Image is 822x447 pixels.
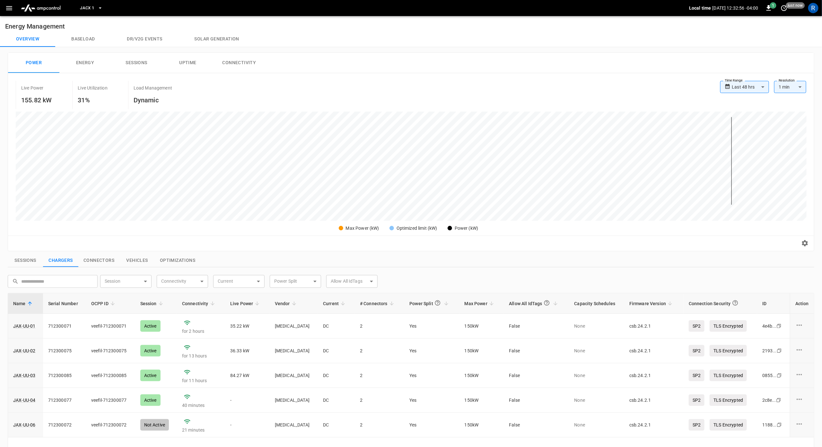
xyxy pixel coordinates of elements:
[318,388,355,413] td: DC
[574,323,619,329] p: None
[504,363,569,388] td: False
[779,78,795,83] label: Resolution
[13,348,35,354] a: JAX-UU-02
[770,2,776,9] span: 1
[140,419,169,431] div: Not Active
[776,322,783,330] div: copy
[509,297,559,310] span: Allow All IdTags
[762,397,776,403] div: 2c8e ...
[182,328,220,334] p: for 2 hours
[689,320,704,332] p: SP2
[624,339,684,363] td: csb.24.2.1
[790,293,814,314] th: Action
[119,254,155,267] button: show latest vehicles
[21,85,44,91] p: Live Power
[13,397,35,403] a: JAX-UU-04
[346,225,379,232] div: Max Power (kW)
[465,300,496,307] span: Max Power
[43,254,78,267] button: show latest charge points
[624,388,684,413] td: csb.24.2.1
[504,314,569,339] td: False
[78,254,119,267] button: show latest connectors
[776,397,782,404] div: copy
[574,422,619,428] p: None
[182,353,220,359] p: for 13 hours
[629,300,674,307] span: Firmware Version
[689,297,740,310] div: Connection Security
[689,5,711,11] p: Local time
[86,388,135,413] td: veefil-712300077
[86,413,135,437] td: veefil-712300072
[8,254,43,267] button: show latest sessions
[459,388,504,413] td: 150 kW
[795,420,809,430] div: charge point options
[78,85,107,91] p: Live Utilization
[270,413,318,437] td: [MEDICAL_DATA]
[86,339,135,363] td: veefil-712300075
[140,394,161,406] div: Active
[86,314,135,339] td: veefil-712300071
[689,419,704,431] p: SP2
[140,345,161,357] div: Active
[355,413,404,437] td: 2
[43,363,86,388] td: 712300085
[774,81,806,93] div: 1 min
[43,314,86,339] td: 712300071
[134,85,172,91] p: Load Management
[21,95,52,105] h6: 155.82 kW
[762,372,777,379] div: 0855 ...
[404,388,459,413] td: Yes
[111,31,178,47] button: Dr/V2G events
[574,372,619,379] p: None
[355,388,404,413] td: 2
[318,413,355,437] td: DC
[574,397,619,403] p: None
[459,363,504,388] td: 150 kW
[225,388,270,413] td: -
[757,293,790,314] th: ID
[13,422,35,428] a: JAX-UU-06
[355,314,404,339] td: 2
[225,339,270,363] td: 36.33 kW
[710,394,747,406] p: TLS Encrypted
[78,95,107,105] h6: 31%
[43,339,86,363] td: 712300075
[318,314,355,339] td: DC
[725,78,743,83] label: Time Range
[360,300,396,307] span: # Connectors
[409,297,450,310] span: Power Split
[225,314,270,339] td: 35.22 kW
[43,413,86,437] td: 712300072
[504,388,569,413] td: False
[111,53,162,73] button: Sessions
[182,377,220,384] p: for 11 hours
[689,345,704,357] p: SP2
[318,339,355,363] td: DC
[77,2,105,14] button: JACX 1
[776,347,783,354] div: copy
[214,53,265,73] button: Connectivity
[91,300,117,307] span: OCPP ID
[710,320,747,332] p: TLS Encrypted
[225,413,270,437] td: -
[225,363,270,388] td: 84.27 kW
[689,394,704,406] p: SP2
[182,427,220,433] p: 21 minutes
[404,363,459,388] td: Yes
[404,339,459,363] td: Yes
[624,363,684,388] td: csb.24.2.1
[795,395,809,405] div: charge point options
[8,53,59,73] button: Power
[182,402,220,408] p: 40 minutes
[762,323,776,329] div: 4e4b ...
[732,81,769,93] div: Last 48 hrs
[18,2,63,14] img: ampcontrol.io logo
[574,348,619,354] p: None
[162,53,214,73] button: Uptime
[323,300,347,307] span: Current
[569,293,624,314] th: Capacity Schedules
[776,372,783,379] div: copy
[140,300,165,307] span: Session
[404,314,459,339] td: Yes
[43,293,86,314] th: Serial Number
